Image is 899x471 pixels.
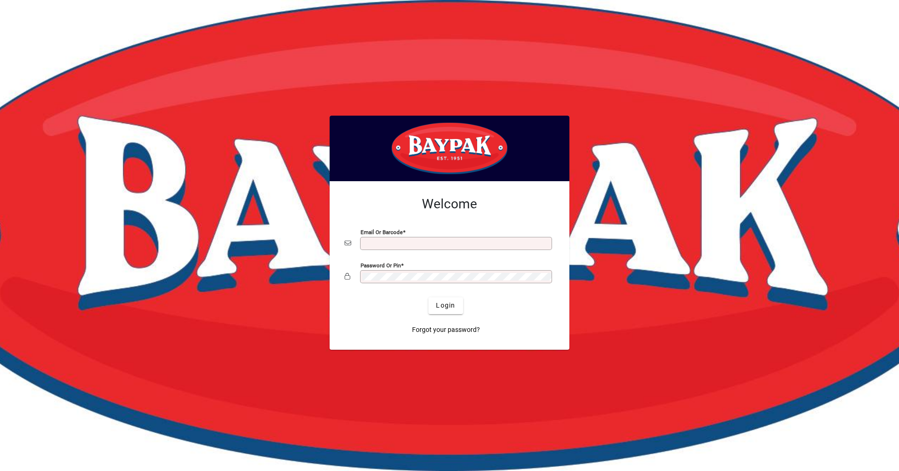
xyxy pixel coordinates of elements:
[361,228,403,235] mat-label: Email or Barcode
[408,322,484,339] a: Forgot your password?
[436,301,455,310] span: Login
[428,297,463,314] button: Login
[412,325,480,335] span: Forgot your password?
[361,262,401,268] mat-label: Password or Pin
[345,196,554,212] h2: Welcome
